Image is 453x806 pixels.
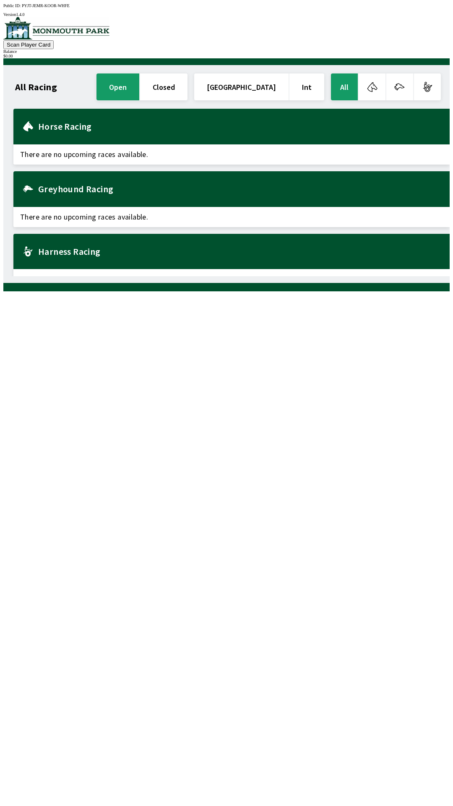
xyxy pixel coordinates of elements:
button: [GEOGRAPHIC_DATA] [194,73,289,100]
div: Version 1.4.0 [3,12,450,17]
span: PYJT-JEMR-KOOR-WHFE [22,3,70,8]
div: Balance [3,49,450,54]
h2: Harness Racing [38,248,443,255]
button: Scan Player Card [3,40,54,49]
h1: All Racing [15,84,57,90]
div: Public ID: [3,3,450,8]
button: open [96,73,139,100]
div: $ 0.00 [3,54,450,58]
button: All [331,73,358,100]
span: There are no upcoming races available. [13,269,450,289]
span: There are no upcoming races available. [13,144,450,165]
h2: Greyhound Racing [38,186,443,192]
span: There are no upcoming races available. [13,207,450,227]
button: Int [289,73,324,100]
h2: Horse Racing [38,123,443,130]
img: venue logo [3,17,109,39]
button: closed [140,73,187,100]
